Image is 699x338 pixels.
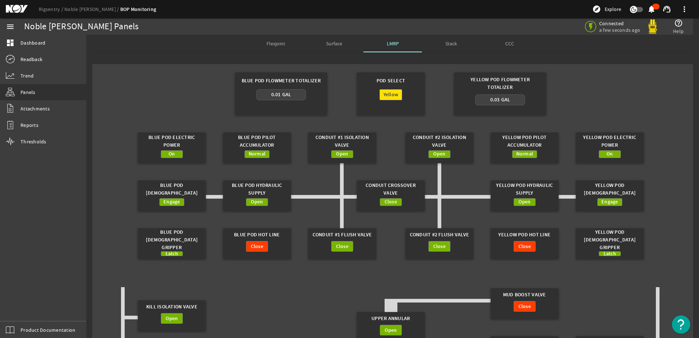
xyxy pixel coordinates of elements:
[494,132,555,150] div: Yellow Pod Pilot Accumulator
[169,150,175,158] span: On
[24,23,139,30] div: Noble [PERSON_NAME] Panels
[672,315,690,334] button: Open Resource Center
[251,198,263,206] span: Open
[20,56,42,63] span: Readback
[601,198,618,206] span: Engage
[251,243,263,250] span: Close
[360,72,421,89] div: Pod Select
[505,41,514,46] span: CCC
[336,243,348,250] span: Close
[226,132,287,150] div: Blue Pod Pilot Accumulator
[383,91,398,98] span: Yellow
[141,300,202,313] div: Kill Isolation Valve
[226,180,287,198] div: Blue Pod Hydraulic Supply
[387,41,399,46] span: LMRP
[433,243,446,250] span: Close
[409,228,470,241] div: Conduit #2 Flush Valve
[662,5,671,14] mat-icon: support_agent
[592,5,601,14] mat-icon: explore
[494,288,555,301] div: Mud Boost Valve
[6,38,15,47] mat-icon: dashboard
[20,326,75,334] span: Product Documentation
[64,6,120,12] a: Noble [PERSON_NAME]
[459,72,542,94] div: Yellow Pod Flowmeter Totalizer
[20,121,38,129] span: Reports
[360,312,421,325] div: Upper Annular
[516,150,533,158] span: Normal
[494,228,555,241] div: Yellow Pod Hot Line
[336,150,348,158] span: Open
[579,132,640,150] div: Yellow Pod Electric Power
[409,132,470,150] div: Conduit #2 Isolation Valve
[599,27,640,33] span: a few seconds ago
[163,198,180,206] span: Engage
[579,228,640,251] div: Yellow Pod [DEMOGRAPHIC_DATA] Gripper
[645,19,660,34] img: Yellowpod.svg
[141,228,202,251] div: Blue Pod [DEMOGRAPHIC_DATA] Gripper
[494,180,555,198] div: Yellow Pod Hydraulic Supply
[226,228,287,241] div: Blue Pod Hot Line
[120,6,156,13] a: BOP Monitoring
[385,327,397,334] span: Open
[311,132,373,150] div: Conduit #1 Isolation Valve
[518,198,530,206] span: Open
[501,96,510,103] span: Gal
[579,180,640,198] div: Yellow Pod [DEMOGRAPHIC_DATA]
[605,5,621,13] span: Explore
[326,41,342,46] span: Surface
[433,150,445,158] span: Open
[20,39,45,46] span: Dashboard
[166,315,178,322] span: Open
[676,0,693,18] button: more_vert
[518,303,531,310] span: Close
[445,41,457,46] span: Stack
[385,198,397,206] span: Close
[647,5,656,14] mat-icon: notifications
[360,180,421,198] div: Conduit Crossover Valve
[166,250,178,258] span: Latch
[20,105,50,112] span: Attachments
[599,20,640,27] span: Connected
[20,72,34,79] span: Trend
[267,41,285,46] span: Flexjoint
[249,150,266,158] span: Normal
[518,243,531,250] span: Close
[20,138,46,145] span: Thresholds
[282,91,291,98] span: Gal
[607,150,613,158] span: On
[141,132,202,150] div: Blue Pod Electric Power
[240,72,323,89] div: Blue Pod Flowmeter Totalizer
[674,19,683,27] mat-icon: help_outline
[20,89,35,96] span: Panels
[673,27,684,35] span: Help
[141,180,202,198] div: Blue Pod [DEMOGRAPHIC_DATA]
[39,6,64,12] a: Rigsentry
[604,250,616,258] span: Latch
[6,22,15,31] mat-icon: menu
[589,3,624,15] button: Explore
[271,91,281,98] span: 0.01
[490,96,500,103] span: 0.03
[311,228,373,241] div: Conduit #1 Flush Valve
